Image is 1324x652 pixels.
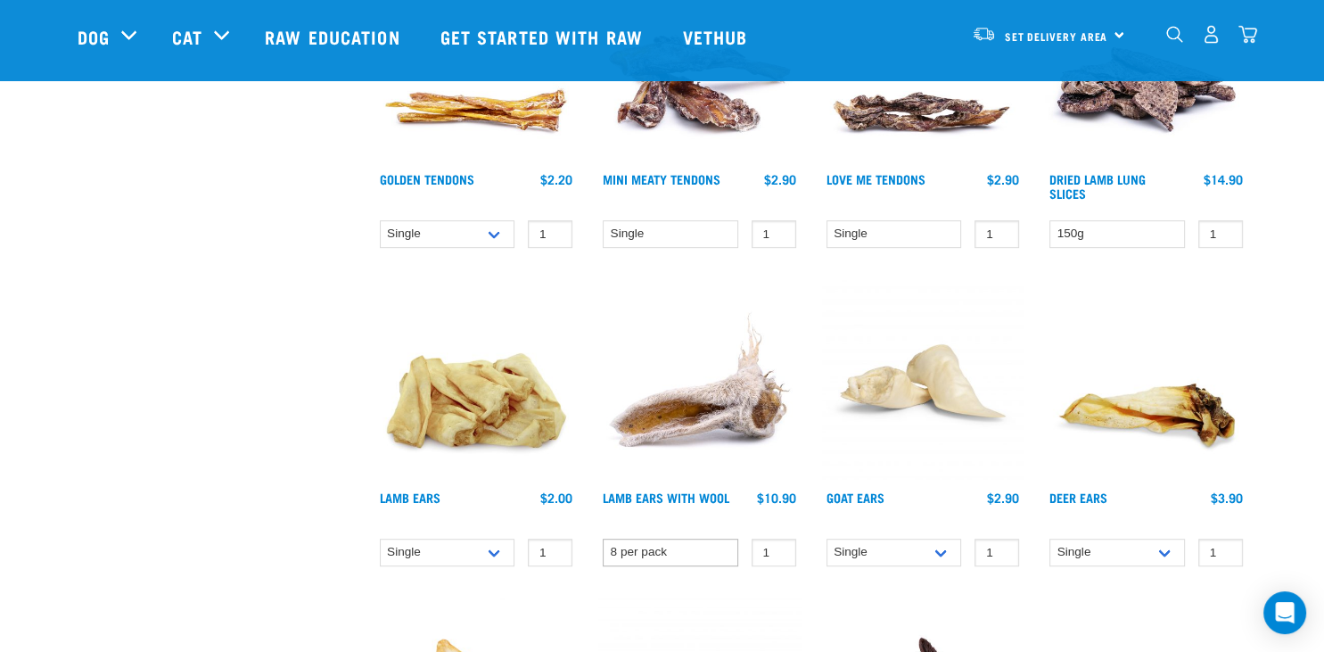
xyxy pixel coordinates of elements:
[974,539,1019,566] input: 1
[826,494,884,500] a: Goat Ears
[987,491,1019,505] div: $2.90
[375,280,578,483] img: Pile Of Lamb Ears Treat For Pets
[247,1,422,72] a: Raw Education
[974,220,1019,248] input: 1
[528,220,572,248] input: 1
[1166,26,1183,43] img: home-icon-1@2x.png
[1238,25,1257,44] img: home-icon@2x.png
[423,1,665,72] a: Get started with Raw
[78,23,110,50] a: Dog
[380,176,474,182] a: Golden Tendons
[528,539,572,566] input: 1
[665,1,770,72] a: Vethub
[598,280,801,483] img: 1278 Lamb Ears Wool 01
[1005,33,1108,39] span: Set Delivery Area
[380,494,440,500] a: Lamb Ears
[603,176,720,182] a: Mini Meaty Tendons
[822,280,1024,483] img: Goat Ears
[603,494,729,500] a: Lamb Ears with Wool
[764,172,796,186] div: $2.90
[1204,172,1243,186] div: $14.90
[987,172,1019,186] div: $2.90
[540,172,572,186] div: $2.20
[1049,494,1107,500] a: Deer Ears
[1045,280,1247,483] img: A Deer Ear Treat For Pets
[972,26,996,42] img: van-moving.png
[1202,25,1221,44] img: user.png
[172,23,202,50] a: Cat
[540,491,572,505] div: $2.00
[752,539,796,566] input: 1
[826,176,925,182] a: Love Me Tendons
[752,220,796,248] input: 1
[1049,176,1146,196] a: Dried Lamb Lung Slices
[757,491,796,505] div: $10.90
[1198,539,1243,566] input: 1
[1211,491,1243,505] div: $3.90
[1263,591,1306,634] div: Open Intercom Messenger
[1198,220,1243,248] input: 1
